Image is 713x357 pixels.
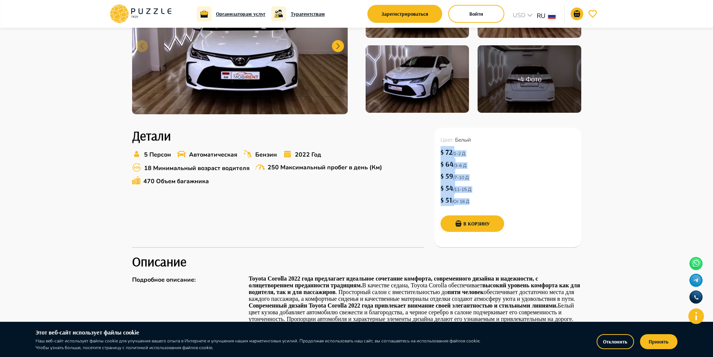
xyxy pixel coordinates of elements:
[586,7,599,20] button: favorite
[368,5,442,23] button: Зарегистрироваться
[216,10,265,18] a: Организаторам услуг
[454,160,470,169] p: / 3-6 Д
[441,215,504,232] button: В корзину
[144,150,171,159] p: 5 Персон
[448,5,505,23] button: Войти
[255,150,277,159] p: Бензин
[571,7,583,20] button: notifications
[448,289,484,295] strong: пяти человек
[453,172,472,181] p: / 7-10 Д
[143,177,209,186] p: 470 Объем багажника
[441,146,453,158] h6: $ 72
[144,164,250,173] p: 18 Минимальный возраст водителя
[189,150,237,159] p: Автоматическая
[268,163,382,172] p: 250 Максимальный пробег в день (Км)
[441,182,453,194] h6: $ 54
[441,134,575,146] p: Белый
[441,194,452,206] h6: $ 51
[249,275,581,302] p: В качестве седана, Toyota Corolla обеспечивает . Просторный салон с вместительностью до обеспечив...
[249,302,558,309] strong: Современный дизайн Toyota Corolla 2022 года привлекает внимание своей элегантностью и стильными л...
[441,158,454,170] h6: $ 64
[452,196,473,205] p: / От 16 Д
[132,275,244,284] p: Подробное описание :
[511,11,537,22] div: USD
[597,334,634,349] button: Отклонить
[132,254,581,269] h2: Описание
[132,128,424,143] h2: Детали
[548,13,556,19] img: lang
[441,136,455,143] span: Цвет :
[36,338,485,351] p: Наш веб-сайт использует файлы cookie для улучшения вашего опыта в Интернете и улучшения наших мар...
[295,150,321,159] p: 2022 Год
[249,282,580,295] strong: высокий уровень комфорта как для водителя, так и для пассажиров
[640,334,677,349] button: Принять
[453,148,469,157] p: / 1-2 Д
[249,302,581,323] p: Белый цвет кузова добавляет автомобилю свежести и благородства, а черное серебро в салоне подчерк...
[537,11,545,21] p: RU
[453,184,475,193] p: / 11-15 Д
[291,10,325,18] a: Турагентствам
[517,75,542,84] h2: + 4 Фото
[36,328,485,338] h6: Этот веб-сайт использует файлы cookie
[441,170,453,182] h6: $ 59
[366,45,469,113] img: collection PuzzleTrip
[249,275,538,288] strong: Toyota Corolla 2022 года предлагает идеальное сочетание комфорта, современного дизайна и надежнос...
